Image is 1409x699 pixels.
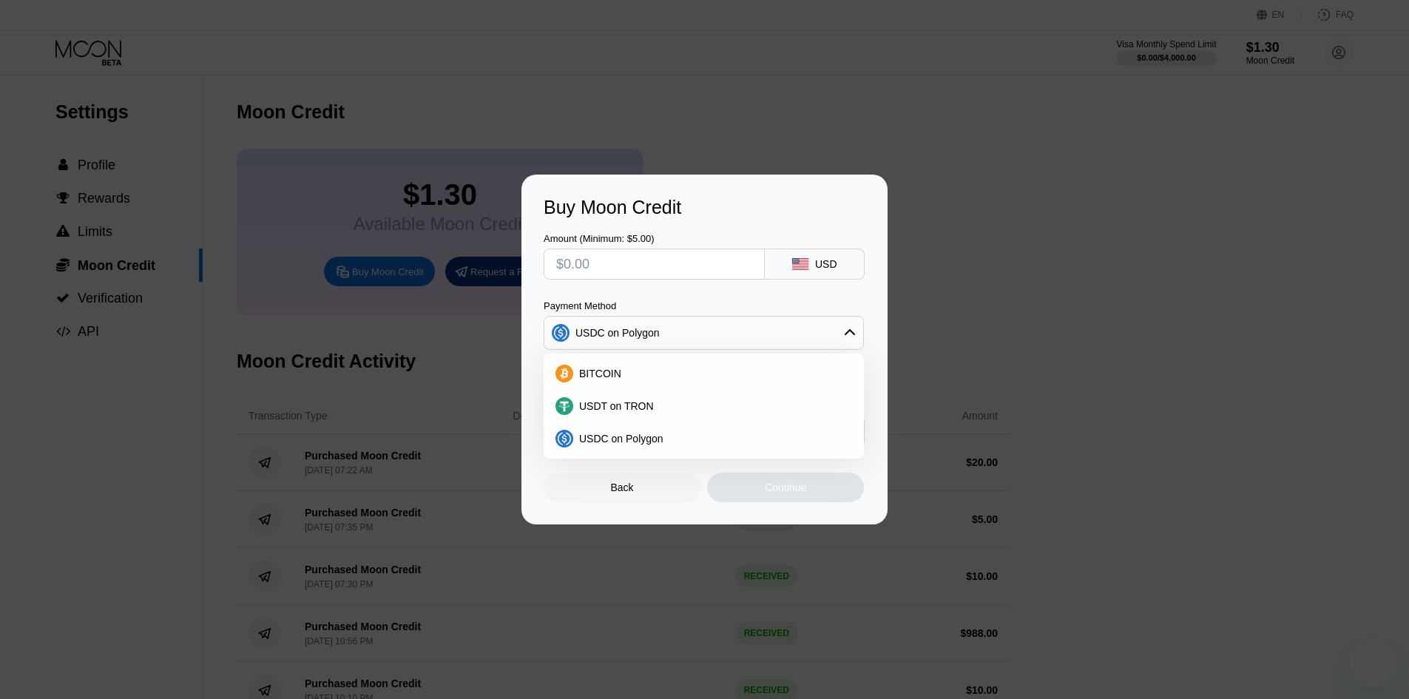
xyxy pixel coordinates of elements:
div: Buy Moon Credit [544,197,865,218]
div: USDT on TRON [548,391,859,421]
div: Back [611,482,634,493]
div: USDC on Polygon [544,318,863,348]
input: $0.00 [556,249,752,279]
span: USDT on TRON [579,400,654,412]
div: Amount (Minimum: $5.00) [544,233,765,244]
div: Payment Method [544,300,864,311]
iframe: Button to launch messaging window [1350,640,1397,687]
div: USDC on Polygon [548,424,859,453]
span: BITCOIN [579,368,621,379]
span: USDC on Polygon [579,433,663,445]
div: USDC on Polygon [575,327,660,339]
div: USD [815,258,837,270]
div: BITCOIN [548,359,859,388]
div: Back [544,473,700,502]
